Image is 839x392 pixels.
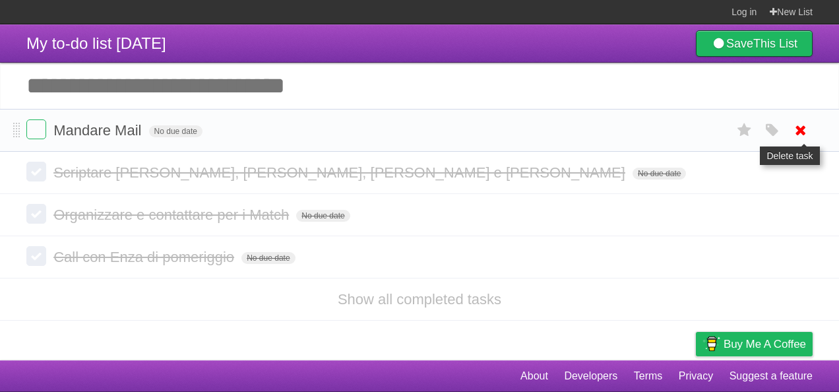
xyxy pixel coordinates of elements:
[732,119,757,141] label: Star task
[564,364,617,389] a: Developers
[26,246,46,266] label: Done
[724,333,806,356] span: Buy me a coffee
[26,162,46,181] label: Done
[53,122,144,139] span: Mandare Mail
[53,164,629,181] span: Scriptare [PERSON_NAME], [PERSON_NAME], [PERSON_NAME] e [PERSON_NAME]
[241,252,295,264] span: No due date
[26,34,166,52] span: My to-do list [DATE]
[634,364,663,389] a: Terms
[53,207,292,223] span: Organizzare e contattare per i Match
[730,364,813,389] a: Suggest a feature
[633,168,686,180] span: No due date
[696,332,813,356] a: Buy me a coffee
[296,210,350,222] span: No due date
[338,291,501,308] a: Show all completed tasks
[679,364,713,389] a: Privacy
[26,119,46,139] label: Done
[53,249,237,265] span: Call con Enza di pomeriggio
[520,364,548,389] a: About
[696,30,813,57] a: SaveThis List
[702,333,720,355] img: Buy me a coffee
[26,204,46,224] label: Done
[149,125,202,137] span: No due date
[753,37,797,50] b: This List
